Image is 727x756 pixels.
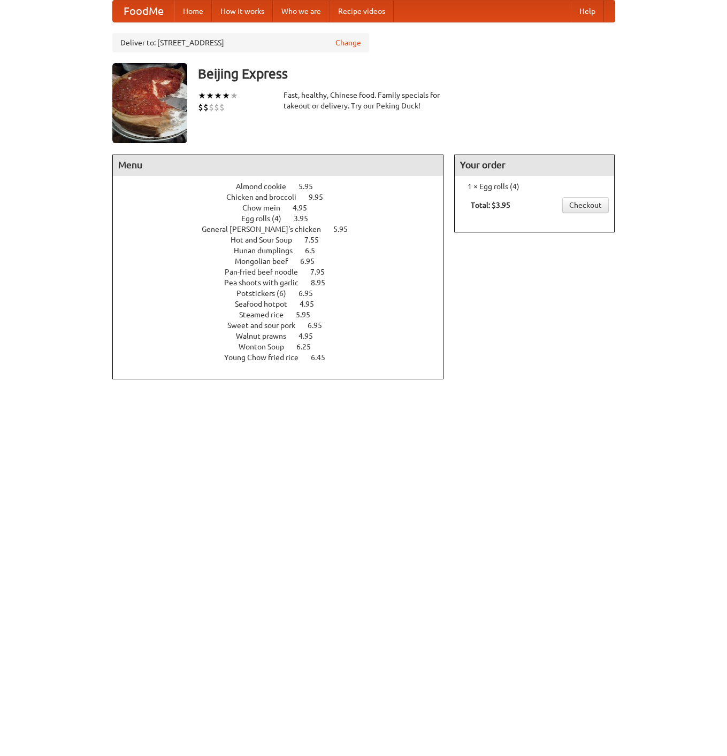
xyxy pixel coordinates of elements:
[293,204,318,212] span: 4.95
[242,204,327,212] a: Chow mein 4.95
[113,1,174,22] a: FoodMe
[284,90,444,111] div: Fast, healthy, Chinese food. Family specials for takeout or delivery. Try our Peking Duck!
[231,236,339,244] a: Hot and Sour Soup 7.55
[471,201,510,209] b: Total: $3.95
[224,353,345,362] a: Young Chow fried rice 6.45
[239,342,295,351] span: Wonton Soup
[294,214,319,223] span: 3.95
[239,310,294,319] span: Steamed rice
[227,321,306,330] span: Sweet and sour pork
[174,1,212,22] a: Home
[198,90,206,102] li: ★
[308,321,333,330] span: 6.95
[198,102,203,113] li: $
[309,193,334,201] span: 9.95
[203,102,209,113] li: $
[227,321,342,330] a: Sweet and sour pork 6.95
[330,1,394,22] a: Recipe videos
[202,225,332,233] span: General [PERSON_NAME]'s chicken
[209,102,214,113] li: $
[235,300,298,308] span: Seafood hotpot
[234,246,303,255] span: Hunan dumplings
[226,193,307,201] span: Chicken and broccoli
[236,289,297,298] span: Potstickers (6)
[311,353,336,362] span: 6.45
[230,90,238,102] li: ★
[300,257,325,266] span: 6.95
[225,268,345,276] a: Pan-fried beef noodle 7.95
[206,90,214,102] li: ★
[311,278,336,287] span: 8.95
[224,278,309,287] span: Pea shoots with garlic
[299,332,324,340] span: 4.95
[112,33,369,52] div: Deliver to: [STREET_ADDRESS]
[241,214,292,223] span: Egg rolls (4)
[300,300,325,308] span: 4.95
[113,154,443,176] h4: Menu
[335,37,361,48] a: Change
[202,225,368,233] a: General [PERSON_NAME]'s chicken 5.95
[236,289,333,298] a: Potstickers (6) 6.95
[198,63,615,84] h3: Beijing Express
[224,353,309,362] span: Young Chow fried rice
[460,181,609,192] li: 1 × Egg rolls (4)
[212,1,273,22] a: How it works
[226,193,343,201] a: Chicken and broccoli 9.95
[235,257,334,266] a: Mongolian beef 6.95
[235,300,334,308] a: Seafood hotpot 4.95
[214,102,219,113] li: $
[222,90,230,102] li: ★
[235,257,299,266] span: Mongolian beef
[242,204,291,212] span: Chow mein
[112,63,187,143] img: angular.jpg
[333,225,358,233] span: 5.95
[305,246,326,255] span: 6.5
[241,214,328,223] a: Egg rolls (4) 3.95
[304,236,330,244] span: 7.55
[214,90,222,102] li: ★
[219,102,225,113] li: $
[296,310,321,319] span: 5.95
[239,310,330,319] a: Steamed rice 5.95
[571,1,604,22] a: Help
[236,332,297,340] span: Walnut prawns
[236,182,333,191] a: Almond cookie 5.95
[225,268,309,276] span: Pan-fried beef noodle
[296,342,322,351] span: 6.25
[224,278,345,287] a: Pea shoots with garlic 8.95
[562,197,609,213] a: Checkout
[299,182,324,191] span: 5.95
[299,289,324,298] span: 6.95
[234,246,335,255] a: Hunan dumplings 6.5
[236,332,333,340] a: Walnut prawns 4.95
[455,154,614,176] h4: Your order
[236,182,297,191] span: Almond cookie
[273,1,330,22] a: Who we are
[239,342,331,351] a: Wonton Soup 6.25
[310,268,335,276] span: 7.95
[231,236,303,244] span: Hot and Sour Soup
